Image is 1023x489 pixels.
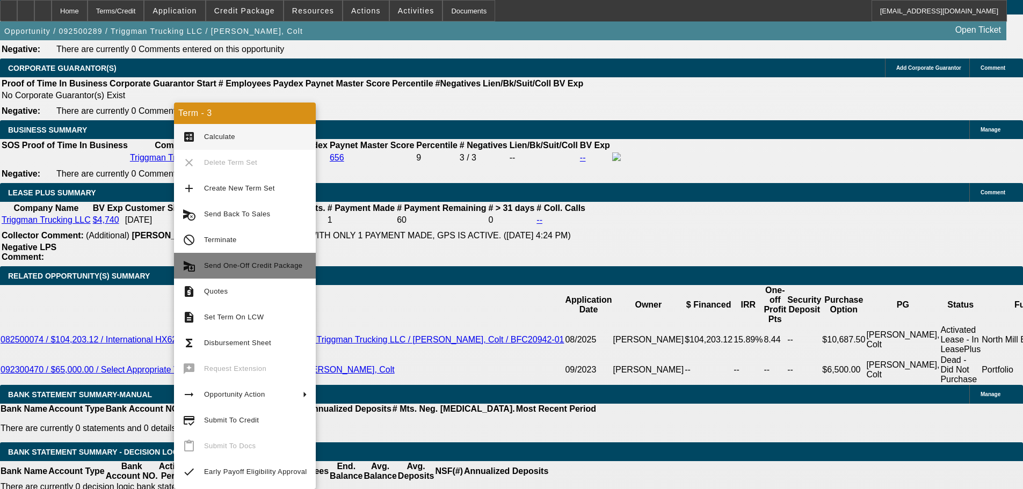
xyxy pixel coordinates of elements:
mat-icon: send_and_archive [183,259,195,272]
td: [PERSON_NAME], Colt [866,355,940,385]
span: Send One-Off Credit Package [204,261,302,269]
td: 0 [488,215,535,225]
button: Application [144,1,205,21]
a: Open Ticket [951,21,1005,39]
th: Owner [613,285,685,325]
b: Negative: [2,45,40,54]
th: Application Date [564,285,612,325]
span: LEASE PLUS SUMMARY [8,188,96,197]
b: #Negatives [436,79,481,88]
span: Send Back To Sales [204,210,270,218]
b: Percentile [392,79,433,88]
th: Most Recent Period [516,404,597,414]
span: Application [153,6,197,15]
th: Account Type [48,461,105,481]
span: Set Term On LCW [204,313,264,321]
th: Proof of Time In Business [1,78,108,89]
th: Proof of Time In Business [21,140,128,151]
b: Negative LPS Comment: [2,243,56,261]
th: Bank Account NO. [105,404,182,414]
div: Term - 3 [174,103,316,124]
th: One-off Profit Pts [763,285,787,325]
th: Avg. Balance [363,461,397,481]
div: 9 [416,153,457,163]
mat-icon: cancel_schedule_send [183,208,195,221]
td: $10,687.50 [822,325,866,355]
b: Customer Since [125,203,191,213]
mat-icon: add [183,182,195,195]
span: There are currently 0 Comments entered on this opportunity [56,45,284,54]
th: NSF(#) [434,461,463,481]
th: Activity Period [158,461,191,481]
b: Company Name [13,203,78,213]
span: (Additional) [86,231,129,240]
b: Lien/Bk/Suit/Coll [510,141,578,150]
mat-icon: not_interested [183,233,195,246]
b: [PERSON_NAME]: [132,231,207,240]
td: 09/2023 [564,355,612,385]
td: -- [684,355,733,385]
button: Actions [343,1,389,21]
b: # Payment Made [328,203,395,213]
th: IRR [733,285,763,325]
a: 092300470 / $65,000.00 / Select Appropriate Vendor / Triggman Trucking LLC / [PERSON_NAME], Colt [1,365,395,374]
th: Bank Account NO. [105,461,158,481]
b: # Negatives [460,141,507,150]
span: Opportunity / 092500289 / Triggman Trucking LLC / [PERSON_NAME], Colt [4,27,303,35]
b: # Employees [219,79,271,88]
th: Account Type [48,404,105,414]
span: CORPORATE GUARANTOR(S) [8,64,117,72]
a: 082500074 / $104,203.12 / International HX620 / Powells Truck & Equipment, Inc / Triggman Truckin... [1,335,564,344]
b: Paynet Master Score [306,79,390,88]
span: Manage [981,391,1000,397]
mat-icon: check [183,465,195,478]
mat-icon: description [183,311,195,324]
th: Avg. Deposits [397,461,435,481]
td: -- [733,355,763,385]
b: Lien/Bk/Suit/Coll [483,79,551,88]
td: [DATE] [125,215,191,225]
b: # > 31 days [488,203,534,213]
span: BUSINESS SUMMARY [8,126,87,134]
span: Comment [981,65,1005,71]
b: BV Exp [93,203,123,213]
span: Add Corporate Guarantor [896,65,961,71]
div: 3 / 3 [460,153,507,163]
td: No Corporate Guarantor(s) Exist [1,90,588,101]
b: Corporate Guarantor [110,79,194,88]
b: # Coll. Calls [536,203,585,213]
td: 1 [327,215,395,225]
td: -- [787,355,822,385]
span: Credit Package [214,6,275,15]
img: facebook-icon.png [612,152,621,161]
mat-icon: credit_score [183,414,195,427]
b: BV Exp [553,79,583,88]
b: Company [155,141,194,150]
p: There are currently 0 statements and 0 details entered on this opportunity [1,424,596,433]
td: 8.44 [763,325,787,355]
th: End. Balance [329,461,363,481]
span: RELATED OPPORTUNITY(S) SUMMARY [8,272,150,280]
td: $6,500.00 [822,355,866,385]
b: Negative: [2,106,40,115]
a: -- [580,153,586,162]
th: PG [866,285,940,325]
td: [PERSON_NAME], Colt [866,325,940,355]
b: Paydex [273,79,303,88]
span: Calculate [204,133,235,141]
th: # Mts. Neg. [MEDICAL_DATA]. [392,404,516,414]
b: Paynet Master Score [330,141,414,150]
mat-icon: arrow_right_alt [183,388,195,401]
th: Purchase Option [822,285,866,325]
span: Manage [981,127,1000,133]
span: Early Payoff Eligibility Approval [204,468,307,476]
span: BANK STATEMENT SUMMARY-MANUAL [8,390,152,399]
b: Collector Comment: [2,231,84,240]
td: 15.89% [733,325,763,355]
span: Comment [981,189,1005,195]
a: Triggman Trucking LLC [2,215,91,224]
b: Negative: [2,169,40,178]
span: Create New Term Set [204,184,275,192]
b: Paydex [298,141,328,150]
span: Actions [351,6,381,15]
